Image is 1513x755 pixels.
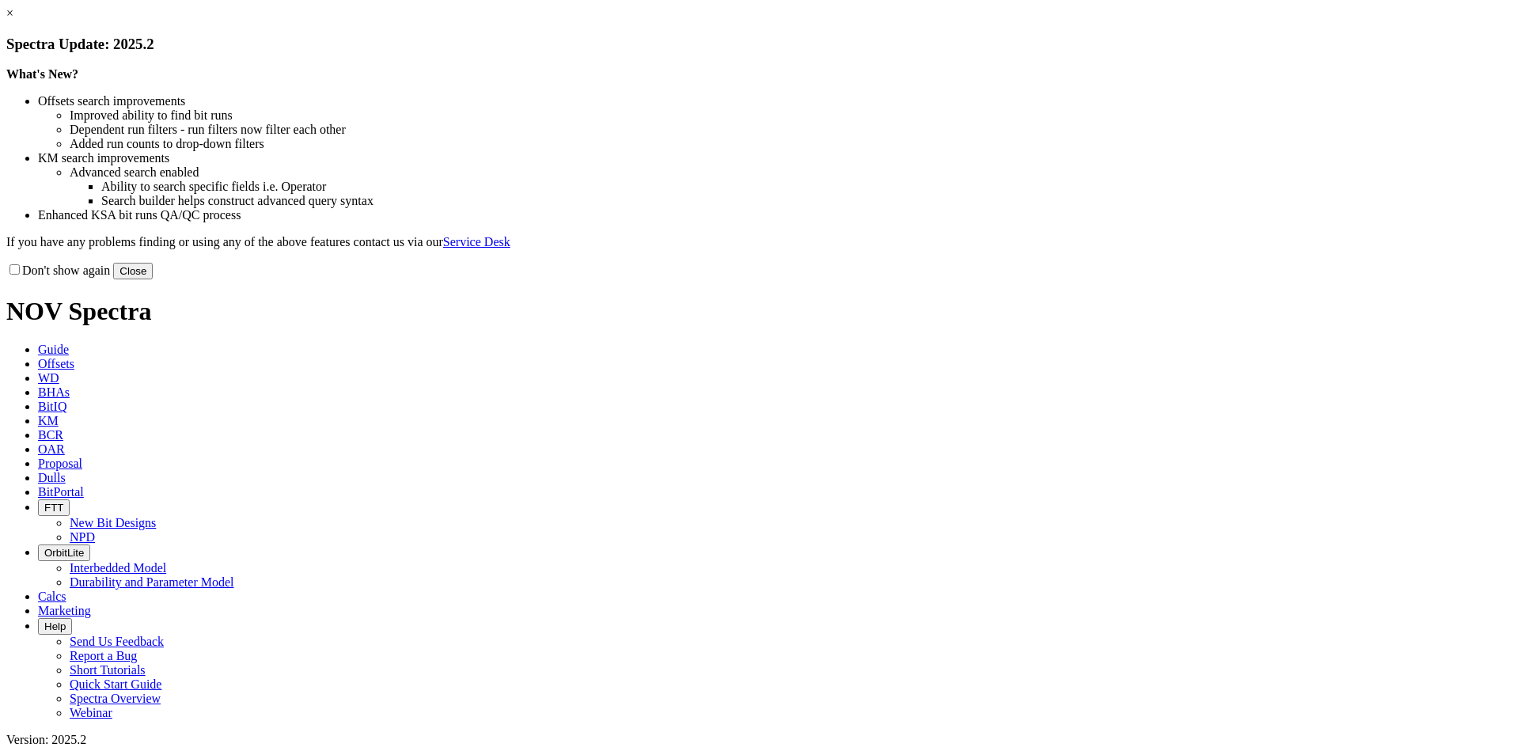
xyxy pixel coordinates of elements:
input: Don't show again [9,264,20,275]
span: Proposal [38,457,82,470]
a: Durability and Parameter Model [70,575,234,589]
span: OrbitLite [44,547,84,559]
span: BitIQ [38,400,66,413]
span: Help [44,620,66,632]
span: WD [38,371,59,385]
span: FTT [44,502,63,514]
a: Send Us Feedback [70,635,164,648]
span: KM [38,414,59,427]
a: NPD [70,530,95,544]
a: New Bit Designs [70,516,156,529]
li: Advanced search enabled [70,165,1507,180]
span: BCR [38,428,63,442]
label: Don't show again [6,264,110,277]
div: Version: 2025.2 [6,733,1507,747]
strong: What's New? [6,67,78,81]
a: Webinar [70,706,112,719]
a: Service Desk [443,235,510,249]
li: Added run counts to drop-down filters [70,137,1507,151]
span: Dulls [38,471,66,484]
a: Spectra Overview [70,692,161,705]
li: Ability to search specific fields i.e. Operator [101,180,1507,194]
h3: Spectra Update: 2025.2 [6,36,1507,53]
h1: NOV Spectra [6,297,1507,326]
span: OAR [38,442,65,456]
span: BitPortal [38,485,84,499]
a: Interbedded Model [70,561,166,575]
span: Guide [38,343,69,356]
span: BHAs [38,385,70,399]
a: × [6,6,13,20]
a: Report a Bug [70,649,137,662]
span: Marketing [38,604,91,617]
li: Offsets search improvements [38,94,1507,108]
li: Improved ability to find bit runs [70,108,1507,123]
a: Quick Start Guide [70,677,161,691]
li: Dependent run filters - run filters now filter each other [70,123,1507,137]
span: Offsets [38,357,74,370]
p: If you have any problems finding or using any of the above features contact us via our [6,235,1507,249]
span: Calcs [38,590,66,603]
li: Enhanced KSA bit runs QA/QC process [38,208,1507,222]
li: KM search improvements [38,151,1507,165]
a: Short Tutorials [70,663,146,677]
button: Close [113,263,153,279]
li: Search builder helps construct advanced query syntax [101,194,1507,208]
